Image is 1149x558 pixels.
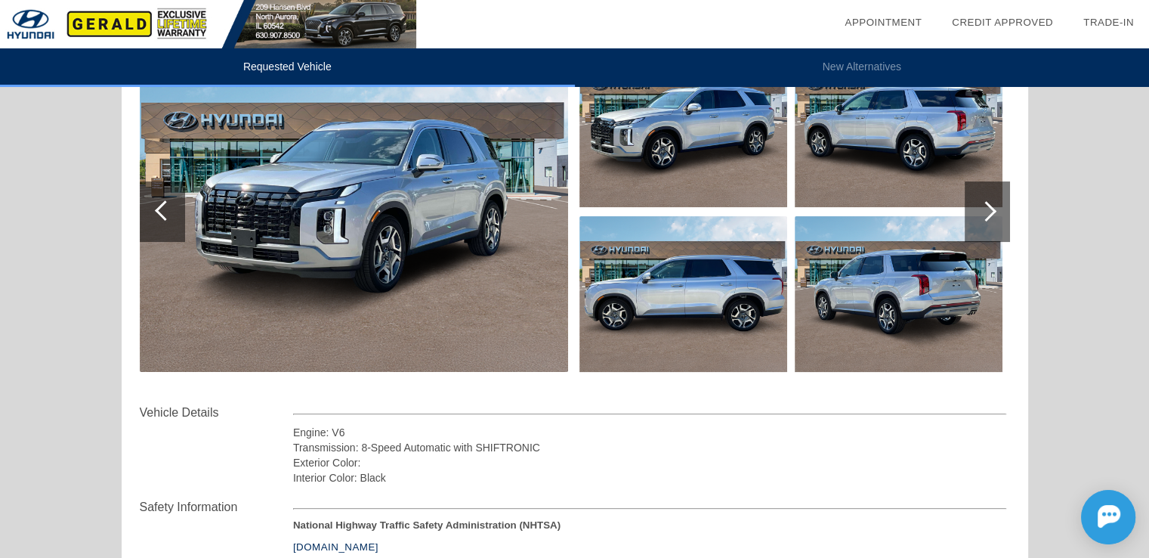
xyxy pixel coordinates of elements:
div: Transmission: 8-Speed Automatic with SHIFTRONIC [293,440,1007,455]
a: Trade-In [1083,17,1134,28]
iframe: Chat Assistance [1013,476,1149,558]
img: New-2025-Hyundai-Palisade-SELPremiumAWD-ID24773842895-aHR0cDovL2ltYWdlcy51bml0c2ludmVudG9yeS5jb20... [579,216,787,372]
div: Interior Color: Black [293,470,1007,485]
div: Engine: V6 [293,425,1007,440]
a: Appointment [845,17,922,28]
a: [DOMAIN_NAME] [293,541,378,553]
img: New-2025-Hyundai-Palisade-SELPremiumAWD-ID24773842898-aHR0cDovL2ltYWdlcy51bml0c2ludmVudG9yeS5jb20... [795,51,1002,207]
div: Exterior Color: [293,455,1007,470]
div: Safety Information [140,498,293,516]
div: Vehicle Details [140,404,293,422]
img: New-2025-Hyundai-Palisade-SELPremiumAWD-ID24773842901-aHR0cDovL2ltYWdlcy51bml0c2ludmVudG9yeS5jb20... [795,216,1002,372]
a: Credit Approved [952,17,1053,28]
strong: National Highway Traffic Safety Administration (NHTSA) [293,519,561,531]
img: New-2025-Hyundai-Palisade-SELPremiumAWD-ID24773842892-aHR0cDovL2ltYWdlcy51bml0c2ludmVudG9yeS5jb20... [579,51,787,207]
img: New-2025-Hyundai-Palisade-SELPremiumAWD-ID24773842889-aHR0cDovL2ltYWdlcy51bml0c2ludmVudG9yeS5jb20... [140,51,568,372]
